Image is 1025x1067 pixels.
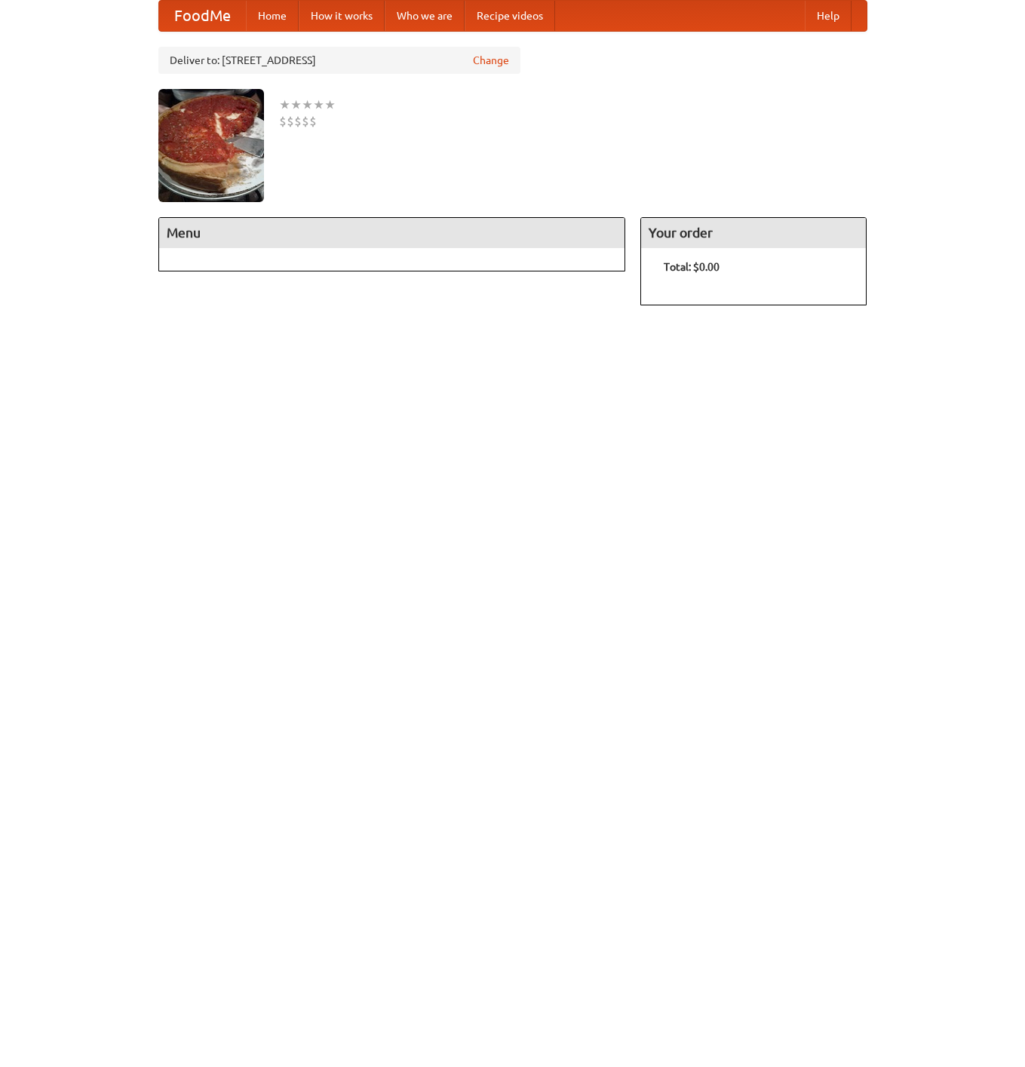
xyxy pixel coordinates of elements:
a: FoodMe [159,1,246,31]
li: ★ [324,97,336,113]
li: $ [294,113,302,130]
li: $ [287,113,294,130]
li: $ [302,113,309,130]
li: ★ [313,97,324,113]
a: Home [246,1,299,31]
li: $ [279,113,287,130]
h4: Your order [641,218,866,248]
a: Change [473,53,509,68]
h4: Menu [159,218,625,248]
li: ★ [302,97,313,113]
a: Who we are [385,1,465,31]
a: Help [805,1,852,31]
li: $ [309,113,317,130]
div: Deliver to: [STREET_ADDRESS] [158,47,520,74]
li: ★ [290,97,302,113]
a: Recipe videos [465,1,555,31]
li: ★ [279,97,290,113]
img: angular.jpg [158,89,264,202]
b: Total: $0.00 [664,261,720,273]
a: How it works [299,1,385,31]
